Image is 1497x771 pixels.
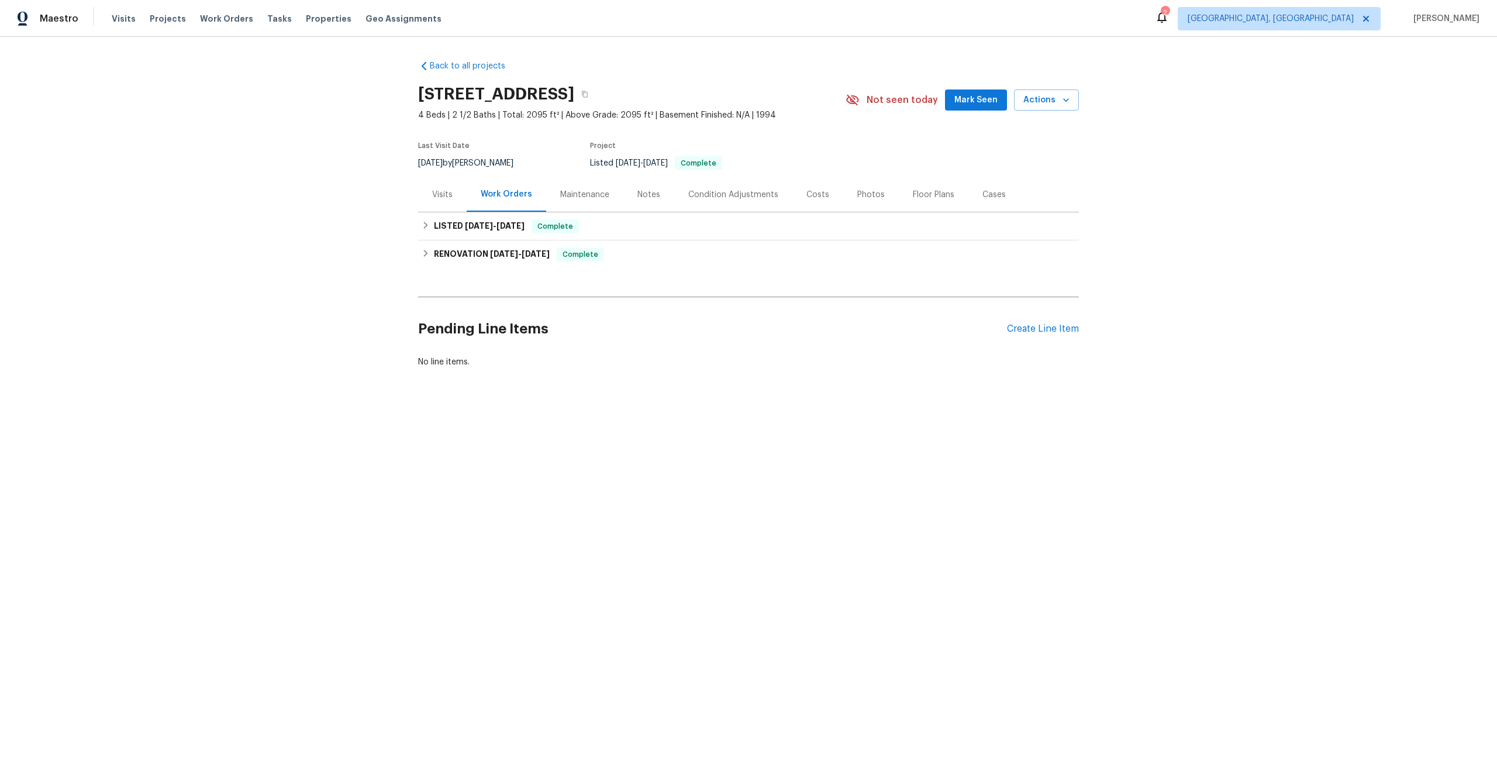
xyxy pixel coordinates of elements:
div: Notes [637,189,660,201]
h2: Pending Line Items [418,302,1007,356]
div: Visits [432,189,453,201]
div: by [PERSON_NAME] [418,156,527,170]
span: Complete [558,249,603,260]
span: - [616,159,668,167]
span: [DATE] [465,222,493,230]
div: Condition Adjustments [688,189,778,201]
span: Last Visit Date [418,142,470,149]
div: Floor Plans [913,189,954,201]
div: Costs [806,189,829,201]
a: Back to all projects [418,60,530,72]
div: LISTED [DATE]-[DATE]Complete [418,212,1079,240]
span: Complete [676,160,721,167]
span: Actions [1023,93,1070,108]
span: [DATE] [643,159,668,167]
div: Maintenance [560,189,609,201]
h6: LISTED [434,219,525,233]
div: Cases [982,189,1006,201]
button: Actions [1014,90,1079,111]
span: [GEOGRAPHIC_DATA], [GEOGRAPHIC_DATA] [1188,13,1354,25]
div: Work Orders [481,188,532,200]
span: [DATE] [616,159,640,167]
span: Project [590,142,616,149]
span: 4 Beds | 2 1/2 Baths | Total: 2095 ft² | Above Grade: 2095 ft² | Basement Finished: N/A | 1994 [418,109,846,121]
span: Tasks [267,15,292,23]
span: [DATE] [496,222,525,230]
span: Complete [533,221,578,232]
div: No line items. [418,356,1079,368]
div: Create Line Item [1007,323,1079,335]
span: [PERSON_NAME] [1409,13,1479,25]
span: Not seen today [867,94,938,106]
span: Mark Seen [954,93,998,108]
span: [DATE] [490,250,518,258]
button: Mark Seen [945,90,1007,111]
h2: [STREET_ADDRESS] [418,88,574,100]
span: [DATE] [522,250,550,258]
span: Maestro [40,13,78,25]
span: Properties [306,13,351,25]
h6: RENOVATION [434,247,550,261]
span: Projects [150,13,186,25]
div: RENOVATION [DATE]-[DATE]Complete [418,240,1079,269]
span: - [465,222,525,230]
span: - [490,250,550,258]
span: Listed [590,159,722,167]
div: 2 [1161,7,1169,19]
span: Work Orders [200,13,253,25]
span: [DATE] [418,159,443,167]
div: Photos [857,189,885,201]
span: Visits [112,13,136,25]
span: Geo Assignments [365,13,441,25]
button: Copy Address [574,84,595,105]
